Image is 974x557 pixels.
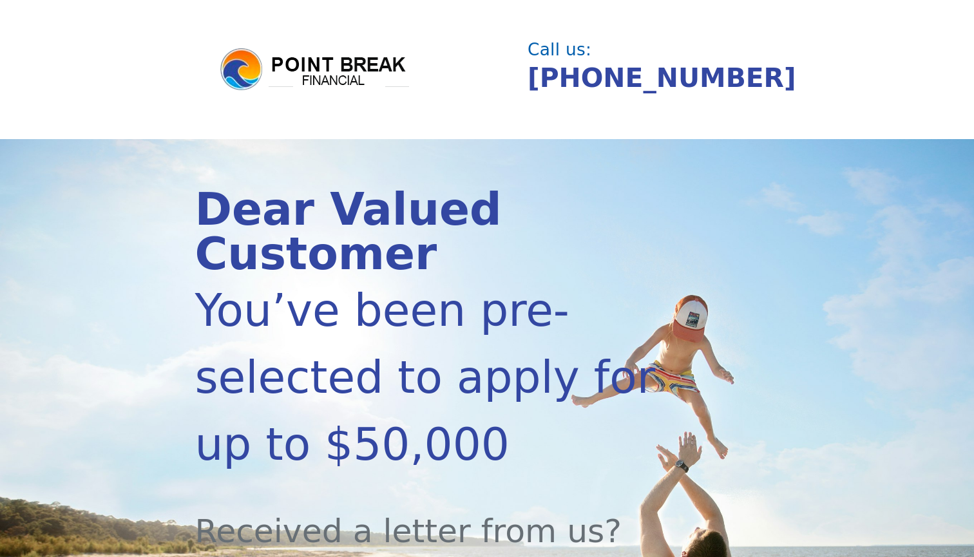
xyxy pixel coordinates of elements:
img: logo.png [218,46,412,93]
div: You’ve been pre-selected to apply for up to $50,000 [195,277,691,478]
div: Call us: [528,41,771,58]
a: [PHONE_NUMBER] [528,62,796,93]
div: Dear Valued Customer [195,187,691,277]
div: Received a letter from us? [195,478,691,556]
